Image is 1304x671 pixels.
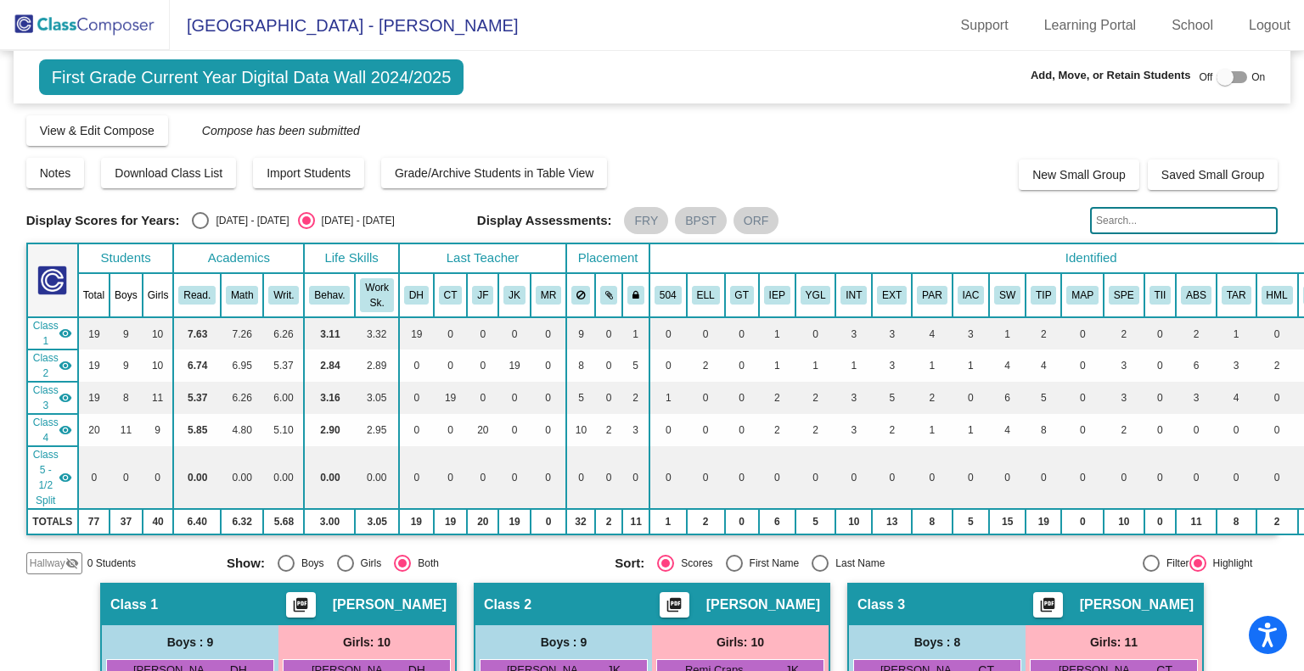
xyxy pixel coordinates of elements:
td: 40 [143,509,174,534]
td: 4.80 [221,414,263,446]
input: Search... [1090,207,1278,234]
button: Writ. [268,286,299,305]
button: PAR [917,286,947,305]
td: 32 [566,509,595,534]
button: MR [536,286,561,305]
td: 0 [1144,414,1177,446]
td: 2.84 [304,349,355,382]
td: 37 [110,509,143,534]
button: ABS [1181,286,1211,305]
td: 3.00 [304,509,355,534]
th: Introvert [835,273,872,317]
td: 1 [649,382,687,414]
td: 0 [759,446,795,509]
button: Saved Small Group [1148,159,1278,190]
td: 0 [110,446,143,509]
span: On [1251,70,1265,85]
td: 8 [566,349,595,382]
td: Dani Hinrichs - No Class Name [27,317,78,349]
th: Keep with teacher [622,273,649,317]
td: 0.00 [355,446,398,509]
td: 0 [434,414,468,446]
span: View & Edit Compose [40,124,155,137]
td: 0 [498,317,531,349]
th: Math Assistance Program [1061,273,1104,317]
td: 3 [953,317,990,349]
td: 0 [1061,382,1104,414]
button: Work Sk. [360,278,393,312]
td: 4 [989,414,1026,446]
td: 0 [531,509,566,534]
a: School [1158,12,1227,39]
th: 504 Plan [649,273,687,317]
td: 9 [566,317,595,349]
td: 0 [434,446,468,509]
button: DH [404,286,429,305]
td: 3 [872,349,912,382]
td: 1 [649,509,687,534]
th: English Language Learner [687,273,725,317]
td: 3 [1104,382,1144,414]
td: 0 [595,317,623,349]
td: 1 [622,317,649,349]
span: Notes [40,166,71,180]
td: 11 [110,414,143,446]
td: 0 [531,414,566,446]
td: 0 [1256,317,1298,349]
button: HML [1262,286,1293,305]
td: 6 [989,382,1026,414]
td: 2 [795,382,836,414]
td: 0 [1061,317,1104,349]
th: Chronic tardies [1217,273,1256,317]
td: 10 [143,349,174,382]
button: CT [439,286,463,305]
td: 0 [467,317,498,349]
span: Display Assessments: [477,213,612,228]
td: 2.89 [355,349,398,382]
td: 0 [1217,414,1256,446]
td: 8 [1026,414,1061,446]
td: 2 [1104,317,1144,349]
td: 0 [687,382,725,414]
td: 0 [498,414,531,446]
th: Academics [173,243,304,273]
td: 0 [649,349,687,382]
span: Compose has been submitted [185,124,360,137]
td: 0 [566,446,595,509]
td: 3 [1176,382,1217,414]
td: 0 [795,317,836,349]
td: 6.95 [221,349,263,382]
button: TII [1149,286,1172,305]
th: Last Teacher [399,243,566,273]
td: 2 [622,382,649,414]
td: 19 [78,349,110,382]
td: 19 [434,509,468,534]
button: YGL [801,286,831,305]
td: 5.37 [263,349,304,382]
button: Math [226,286,258,305]
td: 2 [912,382,952,414]
button: Download Class List [101,158,236,188]
span: Download Class List [115,166,222,180]
button: JF [472,286,493,305]
th: Students [78,243,174,273]
td: 3 [835,414,872,446]
td: 1 [953,349,990,382]
td: 5 [1026,382,1061,414]
button: TIP [1031,286,1056,305]
td: 1 [835,349,872,382]
td: 6.26 [221,382,263,414]
th: Regular Parent Volunteer [912,273,952,317]
button: Notes [26,158,85,188]
td: 11 [622,509,649,534]
td: 0 [725,414,759,446]
td: 0 [1144,317,1177,349]
button: IEP [764,286,790,305]
td: 0 [1104,446,1144,509]
th: Jamie Felmlee [467,273,498,317]
th: High absenteeism [1176,273,1217,317]
button: View & Edit Compose [26,115,168,146]
a: Logout [1235,12,1304,39]
td: 0 [498,382,531,414]
td: 0 [399,349,434,382]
